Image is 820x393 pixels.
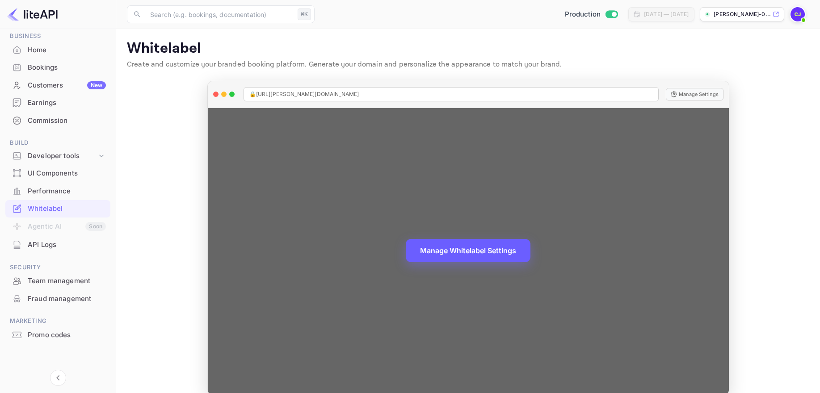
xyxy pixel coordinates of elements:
div: Bookings [28,63,106,73]
span: 🔒 [URL][PERSON_NAME][DOMAIN_NAME] [249,90,359,98]
span: Marketing [5,316,110,326]
button: Manage Settings [666,88,723,100]
div: Earnings [5,94,110,112]
div: Home [5,42,110,59]
div: API Logs [28,240,106,250]
div: Performance [28,186,106,196]
p: [PERSON_NAME]-0... [714,10,771,18]
div: UI Components [28,168,106,179]
img: Carla Barrios Juarez [791,7,805,21]
div: New [87,81,106,89]
div: Promo codes [5,326,110,344]
div: ⌘K [298,8,311,20]
div: Team management [5,272,110,290]
div: Promo codes [28,330,106,340]
a: Whitelabel [5,200,110,217]
div: Switch to Sandbox mode [561,9,622,20]
span: Build [5,138,110,148]
div: Earnings [28,98,106,108]
a: Home [5,42,110,58]
div: API Logs [5,236,110,254]
div: Commission [5,112,110,130]
div: Whitelabel [28,204,106,214]
a: Earnings [5,94,110,111]
div: [DATE] — [DATE] [644,10,689,18]
div: Fraud management [28,294,106,304]
a: Commission [5,112,110,129]
span: Production [565,9,601,20]
span: Business [5,31,110,41]
a: Team management [5,272,110,289]
div: UI Components [5,165,110,182]
div: Performance [5,183,110,200]
div: Developer tools [5,148,110,164]
button: Collapse navigation [50,370,66,386]
a: CustomersNew [5,77,110,93]
div: Developer tools [28,151,97,161]
div: Fraud management [5,290,110,308]
div: Team management [28,276,106,286]
button: Manage Whitelabel Settings [406,239,530,262]
a: Promo codes [5,326,110,343]
a: Bookings [5,59,110,75]
div: Commission [28,116,106,126]
a: UI Components [5,165,110,181]
p: Create and customize your branded booking platform. Generate your domain and personalize the appe... [127,59,809,70]
a: Fraud management [5,290,110,307]
img: LiteAPI logo [7,7,58,21]
span: Security [5,263,110,272]
div: CustomersNew [5,77,110,94]
a: Performance [5,183,110,199]
div: Customers [28,80,106,91]
p: Whitelabel [127,40,809,58]
div: Whitelabel [5,200,110,217]
div: Home [28,45,106,55]
input: Search (e.g. bookings, documentation) [145,5,294,23]
a: API Logs [5,236,110,253]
